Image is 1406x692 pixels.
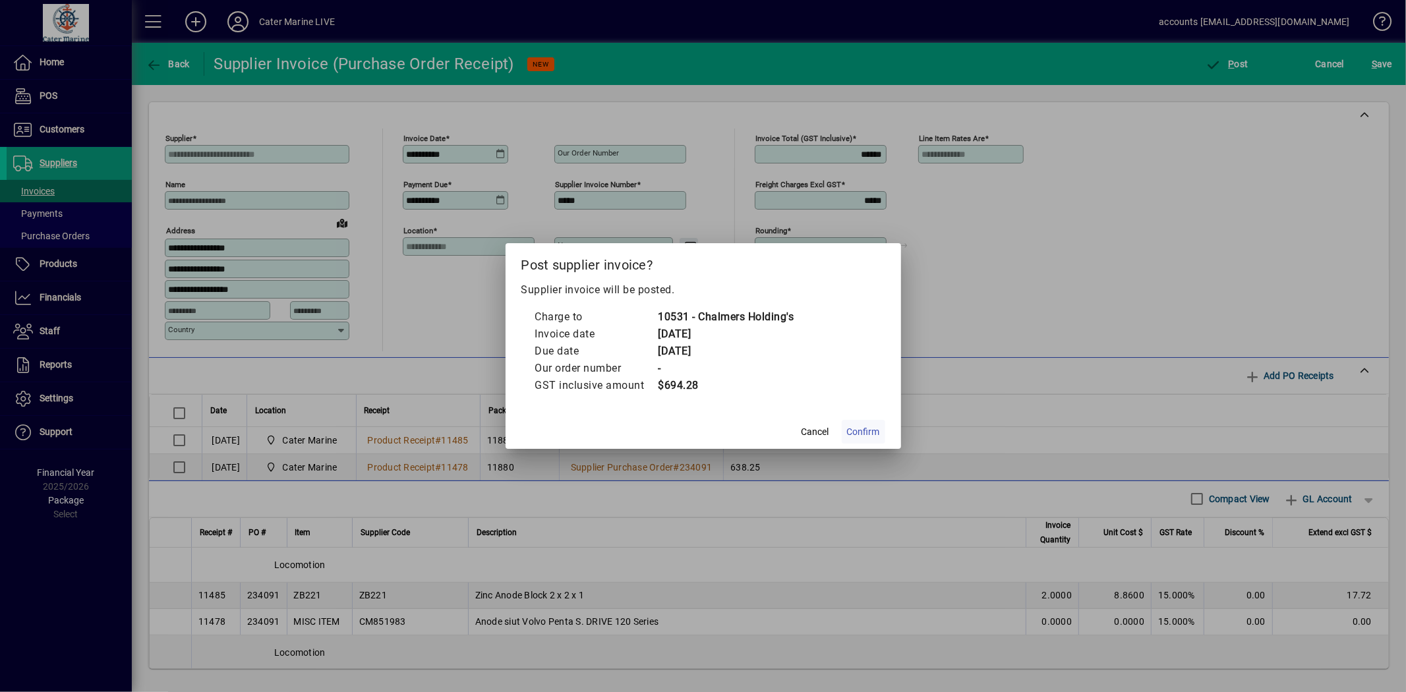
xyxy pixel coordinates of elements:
[506,243,901,281] h2: Post supplier invoice?
[794,420,836,444] button: Cancel
[802,425,829,439] span: Cancel
[521,282,885,298] p: Supplier invoice will be posted.
[658,343,794,360] td: [DATE]
[535,360,658,377] td: Our order number
[842,420,885,444] button: Confirm
[535,343,658,360] td: Due date
[658,360,794,377] td: -
[847,425,880,439] span: Confirm
[535,326,658,343] td: Invoice date
[658,377,794,394] td: $694.28
[658,308,794,326] td: 10531 - Chalmers Holding's
[658,326,794,343] td: [DATE]
[535,377,658,394] td: GST inclusive amount
[535,308,658,326] td: Charge to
